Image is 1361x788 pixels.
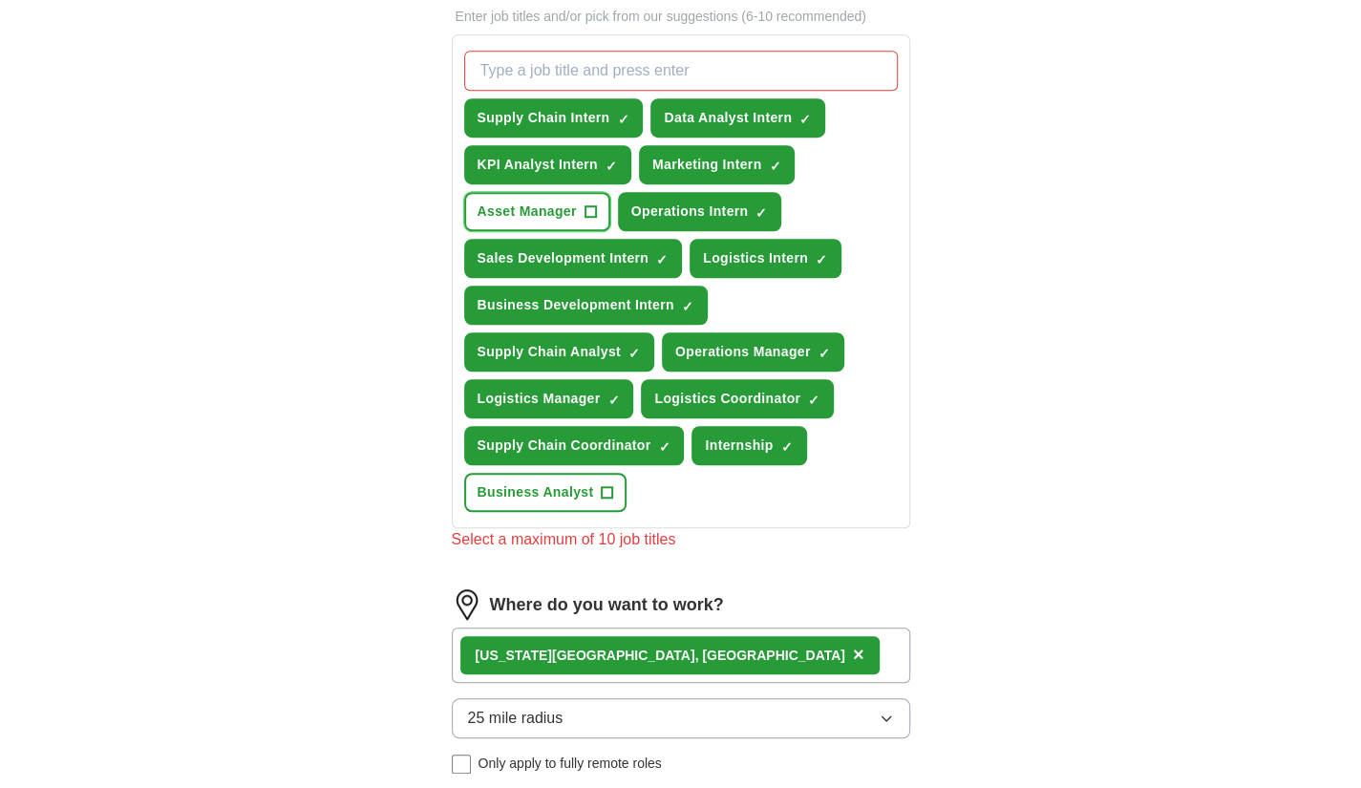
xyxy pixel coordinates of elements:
[490,592,724,618] label: Where do you want to work?
[618,192,782,231] button: Operations Intern✓
[662,332,844,372] button: Operations Manager✓
[478,436,651,456] span: Supply Chain Coordinator
[664,108,792,128] span: Data Analyst Intern
[478,389,601,409] span: Logistics Manager
[853,641,864,670] button: ×
[478,202,577,222] span: Asset Manager
[654,389,800,409] span: Logistics Coordinator
[464,239,683,278] button: Sales Development Intern✓
[755,205,767,221] span: ✓
[703,248,808,268] span: Logistics Intern
[452,528,910,551] div: Select a maximum of 10 job titles
[682,299,693,314] span: ✓
[691,426,806,465] button: Internship✓
[816,252,827,267] span: ✓
[478,108,610,128] span: Supply Chain Intern
[464,98,644,138] button: Supply Chain Intern✓
[478,754,662,774] span: Only apply to fully remote roles
[799,112,811,127] span: ✓
[464,332,654,372] button: Supply Chain Analyst✓
[690,239,841,278] button: Logistics Intern✓
[658,439,670,455] span: ✓
[464,145,631,184] button: KPI Analyst Intern✓
[464,192,610,231] button: Asset Manager
[675,342,811,362] span: Operations Manager
[639,145,796,184] button: Marketing Intern✓
[478,482,594,502] span: Business Analyst
[656,252,668,267] span: ✓
[781,439,793,455] span: ✓
[478,342,621,362] span: Supply Chain Analyst
[464,473,627,512] button: Business Analyst
[769,159,780,174] span: ✓
[464,286,708,325] button: Business Development Intern✓
[476,646,845,666] div: [US_STATE][GEOGRAPHIC_DATA], [GEOGRAPHIC_DATA]
[808,393,819,408] span: ✓
[705,436,773,456] span: Internship
[617,112,628,127] span: ✓
[606,159,617,174] span: ✓
[631,202,749,222] span: Operations Intern
[468,707,564,730] span: 25 mile radius
[464,379,634,418] button: Logistics Manager✓
[464,426,685,465] button: Supply Chain Coordinator✓
[607,393,619,408] span: ✓
[464,51,898,91] input: Type a job title and press enter
[452,755,471,774] input: Only apply to fully remote roles
[452,698,910,738] button: 25 mile radius
[478,155,598,175] span: KPI Analyst Intern
[452,7,910,27] p: Enter job titles and/or pick from our suggestions (6-10 recommended)
[819,346,830,361] span: ✓
[652,155,762,175] span: Marketing Intern
[478,248,649,268] span: Sales Development Intern
[628,346,640,361] span: ✓
[478,295,674,315] span: Business Development Intern
[452,589,482,620] img: location.png
[853,644,864,665] span: ×
[650,98,825,138] button: Data Analyst Intern✓
[641,379,834,418] button: Logistics Coordinator✓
